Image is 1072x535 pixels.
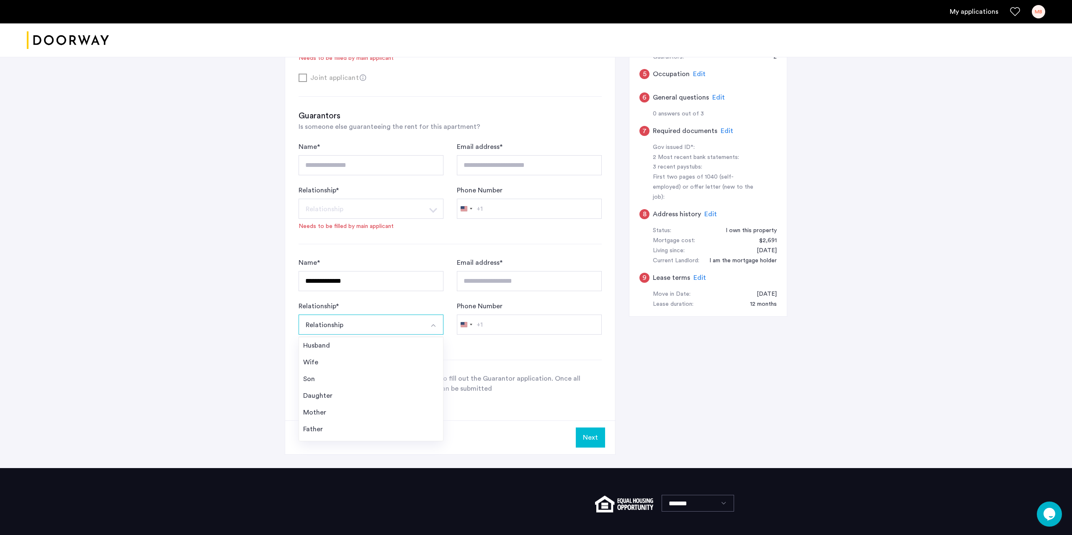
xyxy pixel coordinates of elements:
[299,315,424,335] button: Select option
[457,301,502,311] label: Phone Number
[717,226,777,236] div: I own this property
[299,110,602,122] h3: Guarantors
[299,222,394,230] div: Needs to be filled by main applicant
[477,204,483,214] div: +1
[701,256,777,266] div: I am the mortgage holder
[299,142,320,152] label: Name *
[748,246,777,256] div: 08/15/2019
[751,236,777,246] div: $2,691
[299,199,424,219] button: Select option
[662,495,734,512] select: Language select
[457,315,483,334] button: Selected country
[457,185,502,195] label: Phone Number
[704,211,717,218] span: Edit
[653,256,699,266] div: Current Landlord:
[299,185,339,195] label: Relationship *
[423,315,443,335] button: Select option
[303,407,439,417] div: Mother
[299,54,394,62] div: Needs to be filled by main applicant
[299,301,339,311] label: Relationship *
[653,246,685,256] div: Living since:
[653,153,758,163] div: 2 Most recent bank statements:
[748,289,777,299] div: 09/01/2025
[653,172,758,202] div: First two pages of 1040 (self-employed) or offer letter (new to the job):
[299,258,320,268] label: Name *
[653,109,777,119] div: 0 answers out of 3
[423,199,443,219] button: Select option
[27,25,109,56] a: Cazamio logo
[303,391,439,401] div: Daughter
[653,273,690,283] h5: Lease terms
[721,128,733,134] span: Edit
[653,143,758,153] div: Gov issued ID*:
[576,427,605,448] button: Next
[27,25,109,56] img: logo
[639,92,649,102] div: 6
[950,7,998,17] a: My application
[693,71,706,77] span: Edit
[639,69,649,79] div: 5
[653,209,701,219] h5: Address history
[653,299,693,310] div: Lease duration:
[653,69,690,79] h5: Occupation
[693,274,706,281] span: Edit
[1010,7,1020,17] a: Favorites
[653,92,709,102] h5: General questions
[653,126,717,136] h5: Required documents
[303,424,439,434] div: Father
[653,289,691,299] div: Move in Date:
[742,299,777,310] div: 12 months
[1037,502,1064,527] iframe: chat widget
[639,273,649,283] div: 9
[595,496,653,512] img: equal-housing.png
[303,357,439,367] div: Wife
[653,236,695,246] div: Mortgage cost:
[653,162,758,172] div: 3 recent paystubs:
[430,322,437,329] img: arrow
[457,258,502,268] label: Email address *
[653,226,671,236] div: Status:
[303,340,439,351] div: Husband
[639,126,649,136] div: 7
[429,208,437,213] img: arrow
[712,94,725,101] span: Edit
[477,320,483,330] div: +1
[639,209,649,219] div: 8
[299,123,480,130] span: Is someone else guaranteeing the rent for this apartment?
[303,374,439,384] div: Son
[457,199,483,218] button: Selected country
[457,142,502,152] label: Email address *
[299,374,602,394] p: Once saved, Guarantors will receive an email to fill out the Guarantor application. Once all guar...
[1032,5,1045,18] div: MB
